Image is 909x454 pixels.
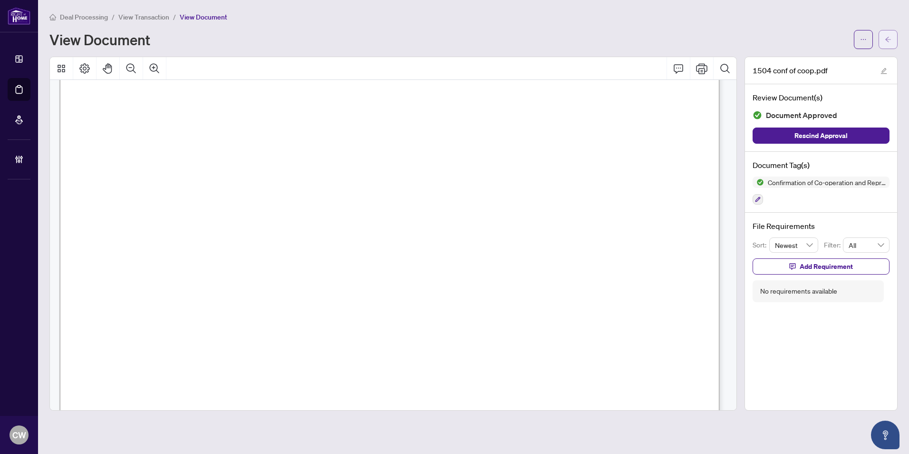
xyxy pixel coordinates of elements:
p: Sort: [753,240,769,250]
span: View Transaction [118,13,169,21]
h4: File Requirements [753,220,890,232]
span: edit [880,68,887,74]
span: CW [12,428,26,442]
li: / [173,11,176,22]
button: Rescind Approval [753,128,890,144]
h4: Document Tag(s) [753,159,890,171]
span: ellipsis [860,36,867,43]
span: home [49,14,56,20]
button: Open asap [871,421,899,449]
span: 1504 conf of coop.pdf [753,65,828,76]
img: logo [8,7,30,25]
span: Newest [775,238,813,252]
span: All [849,238,884,252]
span: Deal Processing [60,13,108,21]
img: Document Status [753,110,762,120]
button: Add Requirement [753,258,890,275]
div: No requirements available [760,286,837,296]
span: View Document [180,13,227,21]
span: Document Approved [766,109,837,122]
span: Rescind Approval [794,128,848,143]
li: / [112,11,115,22]
h1: View Document [49,32,150,47]
span: Add Requirement [800,259,853,274]
span: arrow-left [885,36,891,43]
p: Filter: [824,240,843,250]
span: Confirmation of Co-operation and Representation—Buyer/Seller [764,179,890,186]
h4: Review Document(s) [753,92,890,103]
img: Status Icon [753,177,764,188]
